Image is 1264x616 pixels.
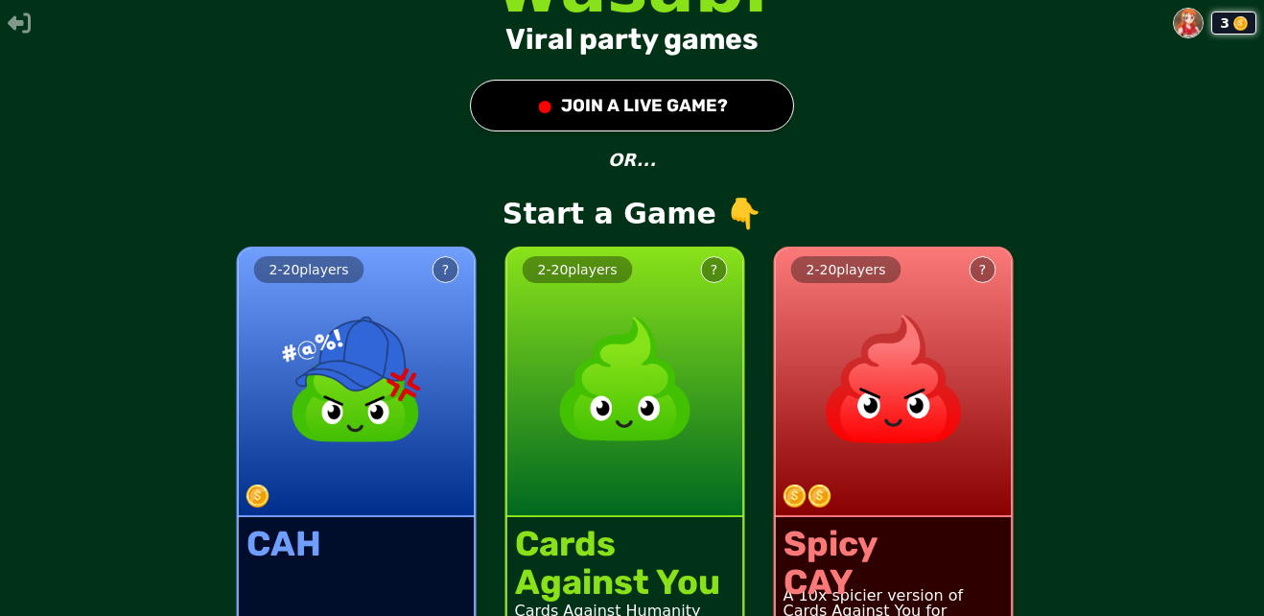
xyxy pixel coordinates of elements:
div: Against You [515,563,720,602]
div: Spicy [784,525,878,563]
div: Cards [515,525,720,563]
img: product image [809,295,978,463]
div: ● [536,88,553,123]
img: Profile [1174,9,1203,37]
div: ? [979,260,986,279]
div: CAY [784,563,878,602]
span: 2 - 20 players [807,262,886,277]
button: ? [701,256,728,283]
div: 3 [1211,12,1256,35]
button: ? [970,256,996,283]
img: coin [1233,16,1248,31]
p: Start a Game 👇 [503,197,761,231]
div: ? [711,260,717,279]
img: token [808,485,831,508]
img: product image [541,295,710,463]
button: ? [433,256,459,283]
p: OR... [608,147,656,174]
span: 2 - 20 players [269,262,349,277]
img: product image [272,295,441,463]
img: token [246,485,269,508]
span: 2 - 20 players [538,262,618,277]
div: Viral party games [505,22,759,57]
button: ●JOIN A LIVE GAME? [470,80,794,131]
div: ? [442,260,449,279]
img: token [784,485,807,508]
button: Profile3coin [1173,8,1256,38]
div: CAH [246,525,321,563]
